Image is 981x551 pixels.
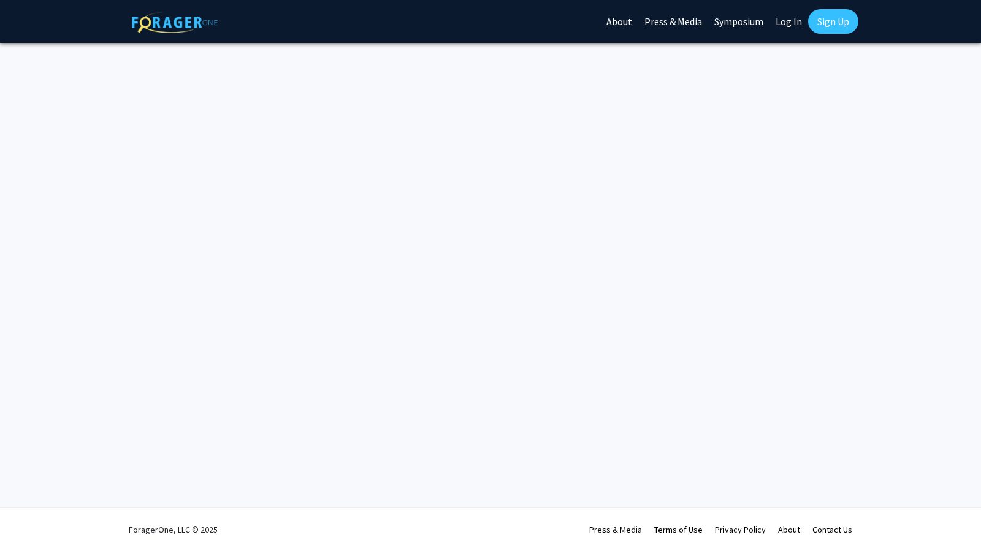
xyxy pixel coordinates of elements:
[812,524,852,535] a: Contact Us
[654,524,703,535] a: Terms of Use
[808,9,858,34] a: Sign Up
[129,508,218,551] div: ForagerOne, LLC © 2025
[589,524,642,535] a: Press & Media
[132,12,218,33] img: ForagerOne Logo
[715,524,766,535] a: Privacy Policy
[778,524,800,535] a: About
